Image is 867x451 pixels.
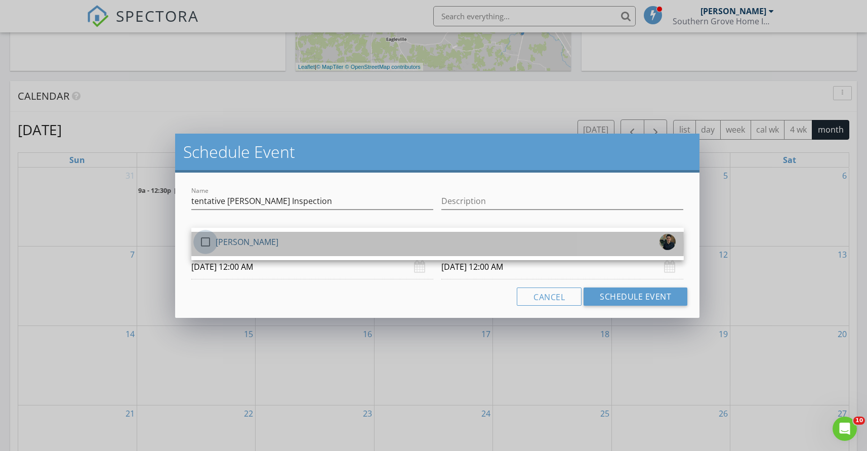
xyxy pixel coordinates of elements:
button: Schedule Event [584,288,687,306]
input: Select date [441,255,683,279]
span: 10 [853,417,865,425]
h2: Schedule Event [183,142,692,162]
input: Select date [191,255,433,279]
img: img_7351.jpg [659,234,676,250]
iframe: Intercom live chat [833,417,857,441]
button: Cancel [517,288,582,306]
div: [PERSON_NAME] [216,234,278,250]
